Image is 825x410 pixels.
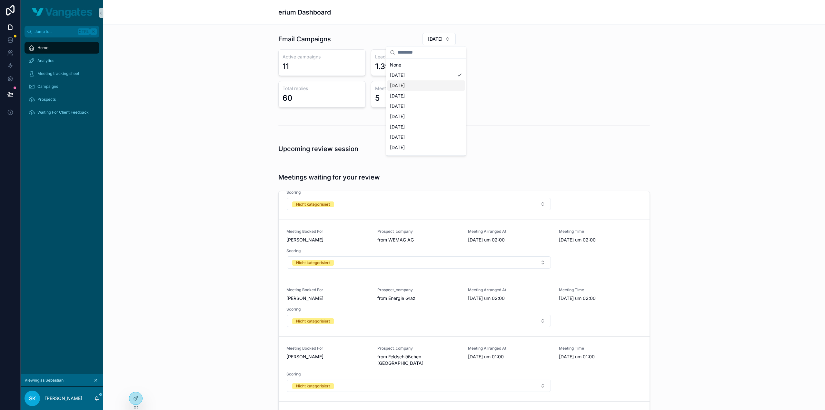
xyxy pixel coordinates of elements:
[286,229,370,234] span: Meeting Booked For
[286,346,370,351] span: Meeting Booked For
[25,81,99,92] a: Campaigns
[286,287,370,292] span: Meeting Booked For
[78,28,90,35] span: Ctrl
[559,287,642,292] span: Meeting Time
[390,124,405,130] span: [DATE]
[386,58,466,155] div: Suggestions
[286,248,551,253] span: Scoring
[278,8,331,17] h1: erium Dashboard
[296,318,330,324] div: Nicht kategorisiert
[390,134,405,140] span: [DATE]
[32,8,92,18] img: App logo
[279,336,650,401] a: Meeting Booked For[PERSON_NAME]Prospect_companyfrom Feldschlößchen [GEOGRAPHIC_DATA]Meeting Arran...
[21,37,103,127] div: scrollable content
[296,201,330,207] div: Nicht kategorisiert
[45,395,82,402] p: [PERSON_NAME]
[468,229,551,234] span: Meeting Arranged At
[286,307,551,312] span: Scoring
[377,229,461,234] span: Prospect_company
[428,36,442,42] span: [DATE]
[287,315,551,327] button: Select Button
[283,61,289,72] div: 11
[91,29,96,34] span: K
[390,103,405,109] span: [DATE]
[377,237,461,243] span: from WEMAG AG
[286,372,551,377] span: Scoring
[283,93,293,103] div: 60
[283,85,362,92] h3: Total replies
[468,295,551,302] span: [DATE] um 02:00
[278,35,331,44] h1: Email Campaigns
[375,61,395,72] div: 1.392
[377,295,461,302] span: from Energie Graz
[377,354,461,366] span: from Feldschlößchen [GEOGRAPHIC_DATA]
[37,110,89,115] span: Waiting For Client Feedback
[390,93,405,99] span: [DATE]
[278,173,380,182] h1: Meetings waiting for your review
[375,85,454,92] h3: Meetings booked this month
[287,380,551,392] button: Select Button
[390,113,405,120] span: [DATE]
[390,155,405,161] span: [DATE]
[559,237,642,243] span: [DATE] um 02:00
[559,354,642,360] span: [DATE] um 01:00
[25,94,99,105] a: Prospects
[296,260,330,266] div: Nicht kategorisiert
[559,295,642,302] span: [DATE] um 02:00
[287,256,551,269] button: Select Button
[286,237,370,243] span: [PERSON_NAME]
[287,198,551,210] button: Select Button
[422,33,456,45] button: Select Button
[468,346,551,351] span: Meeting Arranged At
[25,55,99,67] a: Analytics
[390,82,405,89] span: [DATE]
[279,278,650,336] a: Meeting Booked For[PERSON_NAME]Prospect_companyfrom Energie GrazMeeting Arranged At[DATE] um 02:0...
[468,287,551,292] span: Meeting Arranged At
[25,42,99,54] a: Home
[37,97,56,102] span: Prospects
[25,68,99,79] a: Meeting tracking sheet
[283,54,362,60] h3: Active campaigns
[377,346,461,351] span: Prospect_company
[468,237,551,243] span: [DATE] um 02:00
[390,72,405,78] span: [DATE]
[37,45,48,50] span: Home
[387,60,465,70] div: None
[296,383,330,389] div: Nicht kategorisiert
[278,144,358,153] h1: Upcoming review session
[279,220,650,278] a: Meeting Booked For[PERSON_NAME]Prospect_companyfrom WEMAG AGMeeting Arranged At[DATE] um 02:00Mee...
[468,354,551,360] span: [DATE] um 01:00
[375,93,380,103] div: 5
[390,144,405,151] span: [DATE]
[25,26,99,37] button: Jump to...CtrlK
[286,190,551,195] span: Scoring
[286,354,370,360] span: [PERSON_NAME]
[37,84,58,89] span: Campaigns
[559,229,642,234] span: Meeting Time
[25,378,64,383] span: Viewing as Sebastian
[559,346,642,351] span: Meeting Time
[37,58,54,63] span: Analytics
[377,287,461,292] span: Prospect_company
[35,29,75,34] span: Jump to...
[286,295,370,302] span: [PERSON_NAME]
[37,71,79,76] span: Meeting tracking sheet
[375,54,454,60] h3: Leads contacted
[25,107,99,118] a: Waiting For Client Feedback
[29,395,36,402] span: SK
